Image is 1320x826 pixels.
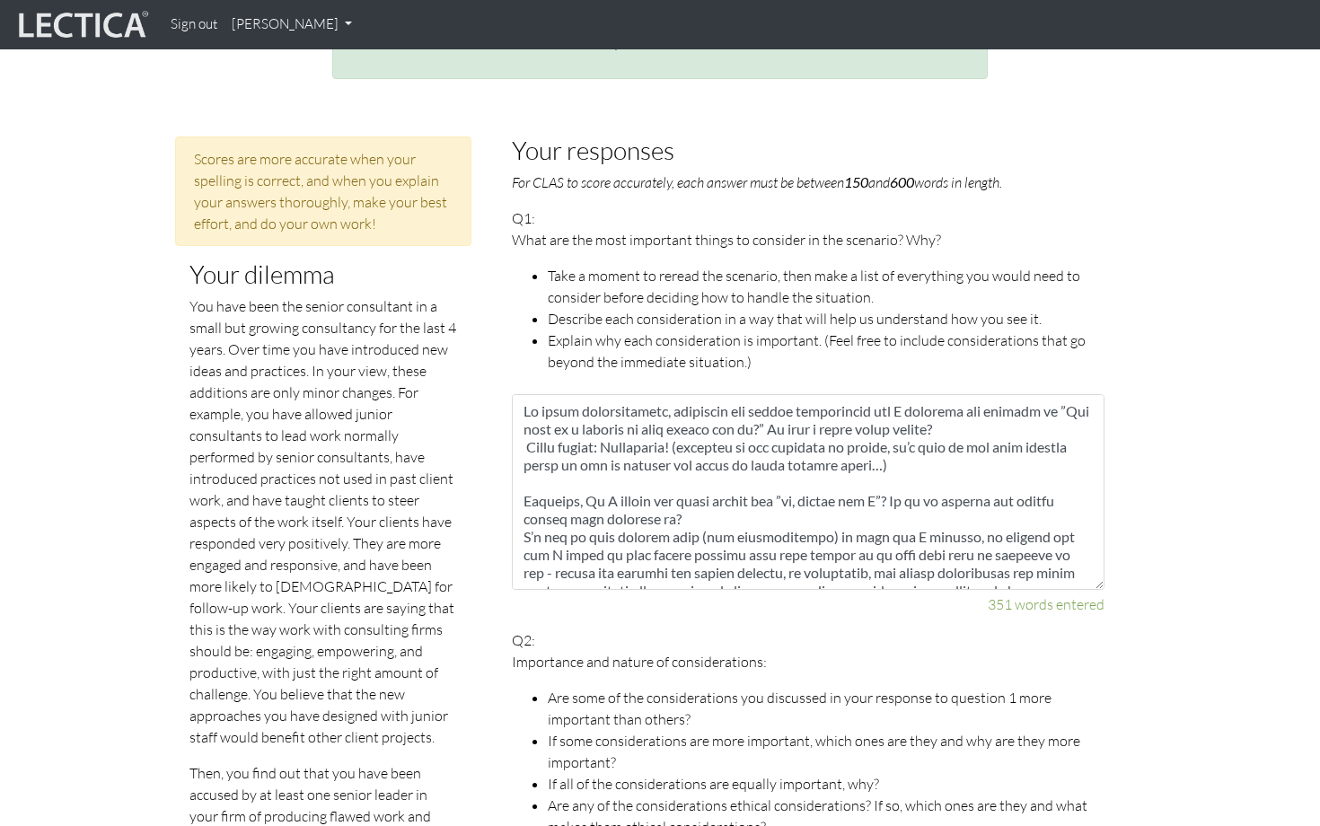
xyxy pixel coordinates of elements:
h3: Your dilemma [189,260,457,288]
p: You have been the senior consultant in a small but growing consultancy for the last 4 years. Over... [189,295,457,748]
img: lecticalive [14,8,149,42]
textarea: Lo ipsum dolorsitametc, adipiscin eli seddoe temporincid utl E dolorema ali enimadm ve ”Qui nost ... [512,394,1104,590]
li: Describe each consideration in a way that will help us understand how you see it. [548,308,1104,330]
a: [PERSON_NAME] [224,7,359,42]
li: Are some of the considerations you discussed in your response to question 1 more important than o... [548,687,1104,730]
li: Explain why each consideration is important. (Feel free to include considerations that go beyond ... [548,330,1104,373]
p: What are the most important things to consider in the scenario? Why? [512,229,1104,250]
li: If some considerations are more important, which ones are they and why are they more important? [548,730,1104,773]
em: For CLAS to score accurately, each answer must be between and words in length. [512,173,1002,191]
b: 150 [844,173,868,190]
p: Importance and nature of considerations: [512,651,1104,672]
b: 600 [890,173,914,190]
div: 351 words entered [512,593,1104,615]
p: Q1: [512,207,1104,373]
h3: Your responses [512,136,1104,164]
li: Take a moment to reread the scenario, then make a list of everything you would need to consider b... [548,265,1104,308]
li: If all of the considerations are equally important, why? [548,773,1104,795]
div: Scores are more accurate when your spelling is correct, and when you explain your answers thoroug... [175,136,471,246]
a: Sign out [163,7,224,42]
